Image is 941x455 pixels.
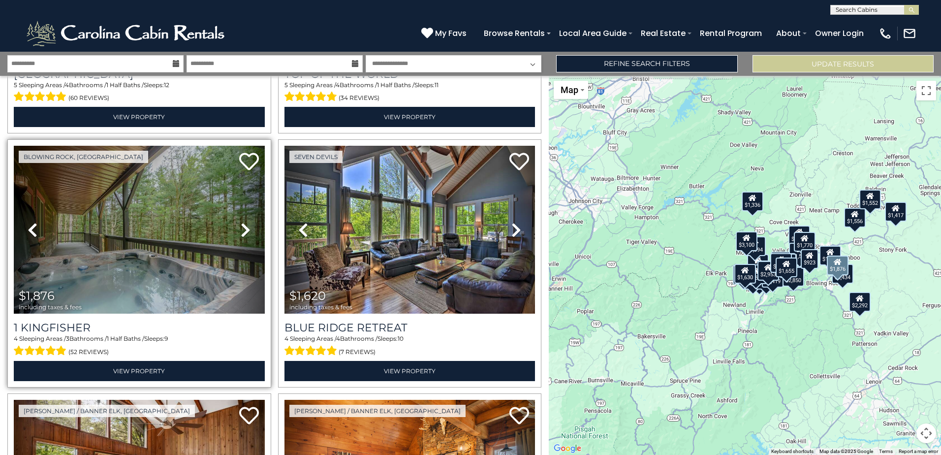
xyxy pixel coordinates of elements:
span: 9 [164,335,168,342]
span: (7 reviews) [339,346,376,358]
a: Seven Devils [289,151,343,163]
span: $1,876 [19,289,55,303]
a: Open this area in Google Maps (opens a new window) [551,442,584,455]
div: $1,552 [859,190,880,209]
a: View Property [284,107,535,127]
span: (60 reviews) [68,92,109,104]
div: $1,876 [827,256,848,275]
button: Map camera controls [916,423,936,443]
a: Rental Program [695,25,767,42]
span: 3 [66,335,69,342]
span: (52 reviews) [68,346,109,358]
img: thumbnail_163281182.jpeg [284,146,535,314]
span: (34 reviews) [339,92,379,104]
a: Add to favorites [509,406,529,427]
div: $2,787 [771,252,792,271]
a: Real Estate [636,25,690,42]
a: Owner Login [810,25,869,42]
a: Browse Rentals [479,25,550,42]
div: $1,770 [794,232,816,252]
div: $923 [801,249,818,269]
span: 5 [14,81,17,89]
a: Add to favorites [509,152,529,173]
a: My Favs [421,27,469,40]
a: Report a map error [899,449,938,454]
div: $1,620 [770,253,791,273]
div: $1,556 [844,208,866,227]
img: mail-regular-white.png [903,27,916,40]
div: $1,394 [744,236,766,256]
a: Blowing Rock, [GEOGRAPHIC_DATA] [19,151,148,163]
button: Keyboard shortcuts [771,448,814,455]
div: $3,100 [735,231,757,251]
a: 1 Kingfisher [14,321,265,334]
a: [PERSON_NAME] / Banner Elk, [GEOGRAPHIC_DATA] [289,405,466,417]
img: phone-regular-white.png [878,27,892,40]
span: 4 [336,335,340,342]
div: $1,655 [775,258,797,277]
div: Sleeping Areas / Bathrooms / Sleeps: [14,81,265,104]
div: $1,417 [884,202,906,222]
span: 1 Half Baths / [107,335,144,342]
a: Add to favorites [239,152,259,173]
div: $2,292 [849,292,871,312]
button: Toggle fullscreen view [916,81,936,100]
a: View Property [14,107,265,127]
div: $1,535 [789,243,811,262]
a: View Property [284,361,535,381]
span: My Favs [435,27,467,39]
div: $1,630 [734,264,756,284]
img: thumbnail_163279452.jpeg [14,146,265,314]
button: Change map style [554,81,588,99]
div: $2,434 [831,264,853,284]
div: $2,850 [783,267,804,287]
a: Terms [879,449,893,454]
span: Map data ©2025 Google [819,449,873,454]
a: Add to favorites [239,406,259,427]
a: About [771,25,806,42]
button: Update Results [753,55,934,72]
span: including taxes & fees [19,304,82,310]
div: $3,934 [788,226,810,245]
div: Sleeping Areas / Bathrooms / Sleeps: [14,334,265,358]
div: Sleeping Areas / Bathrooms / Sleeps: [284,81,535,104]
span: 4 [14,335,18,342]
span: $1,620 [289,289,326,303]
a: Blue Ridge Retreat [284,321,535,334]
div: $1,336 [742,192,763,211]
span: 1 Half Baths / [377,81,414,89]
span: 1 Half Baths / [106,81,144,89]
span: 11 [435,81,439,89]
span: 4 [336,81,340,89]
span: including taxes & fees [289,304,352,310]
span: 5 [284,81,288,89]
span: Map [561,85,578,95]
img: Google [551,442,584,455]
a: Local Area Guide [554,25,631,42]
div: $1,160 [819,246,841,265]
span: 10 [398,335,404,342]
img: White-1-2.png [25,19,229,48]
div: Sleeping Areas / Bathrooms / Sleeps: [284,334,535,358]
div: $2,953 [757,261,779,281]
a: Refine Search Filters [556,55,737,72]
span: 4 [65,81,69,89]
a: View Property [14,361,265,381]
span: 4 [284,335,288,342]
a: [PERSON_NAME] / Banner Elk, [GEOGRAPHIC_DATA] [19,405,195,417]
div: $1,419 [761,268,783,288]
div: $3,279 [733,265,754,285]
span: 12 [164,81,169,89]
